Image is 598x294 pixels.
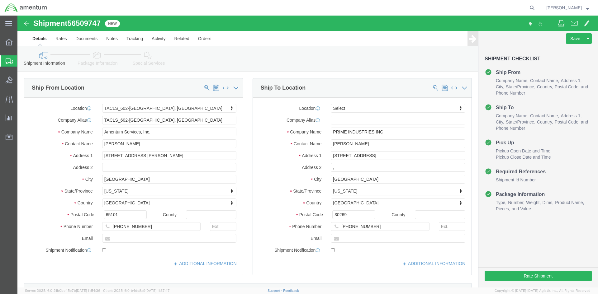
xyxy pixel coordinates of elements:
span: Copyright © [DATE]-[DATE] Agistix Inc., All Rights Reserved [495,288,591,293]
span: Server: 2025.16.0-21b0bc45e7b [25,289,100,292]
a: Feedback [283,289,299,292]
span: [DATE] 11:37:47 [145,289,170,292]
span: [DATE] 11:54:36 [76,289,100,292]
span: David Manner [546,4,582,11]
button: [PERSON_NAME] [546,4,589,12]
img: logo [4,3,47,12]
span: Client: 2025.16.0-b4dc8a9 [103,289,170,292]
a: Support [268,289,283,292]
iframe: FS Legacy Container [17,16,598,287]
